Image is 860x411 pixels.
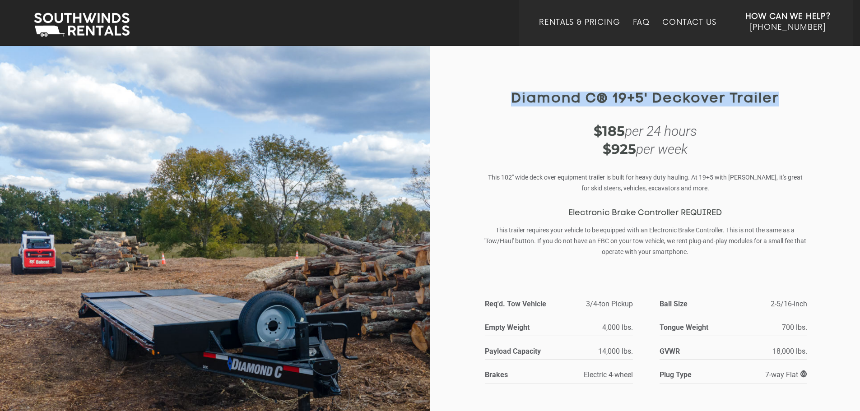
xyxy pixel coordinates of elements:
a: How Can We Help? [PHONE_NUMBER] [745,11,831,39]
span: Electric 4-wheel [584,370,633,379]
span: 2-5/16-inch [771,300,807,308]
strong: How Can We Help? [745,12,831,21]
p: This trailer requires your vehicle to be equipped with an Electronic Brake Controller. This is no... [484,225,807,257]
a: Rentals & Pricing [539,18,620,46]
a: Contact Us [662,18,716,46]
strong: GVWR [660,345,729,357]
strong: $185 [594,123,625,139]
strong: Empty Weight [485,321,554,333]
strong: Tongue Weight [660,321,729,333]
h1: Diamond C® 19+5' Deckover Trailer [484,92,807,106]
span: 7-way Flat [765,370,807,379]
a: FAQ [633,18,650,46]
strong: Plug Type [660,369,729,381]
span: [PHONE_NUMBER] [750,23,826,32]
strong: Req'd. Tow Vehicle [485,298,569,310]
strong: Brakes [485,369,554,381]
div: per 24 hours per week [484,122,807,158]
span: 18,000 lbs. [772,347,807,356]
span: 14,000 lbs. [598,347,633,356]
h3: Electronic Brake Controller REQUIRED [484,209,807,218]
span: 3/4-ton Pickup [586,300,633,308]
span: 4,000 lbs. [602,323,633,332]
strong: $925 [603,141,636,157]
p: This 102" wide deck over equipment trailer is built for heavy duty hauling. At 19+5 with [PERSON_... [484,172,807,194]
strong: Payload Capacity [485,345,554,357]
img: Southwinds Rentals Logo [29,11,134,39]
strong: Ball Size [660,298,744,310]
span: 700 lbs. [782,323,807,332]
